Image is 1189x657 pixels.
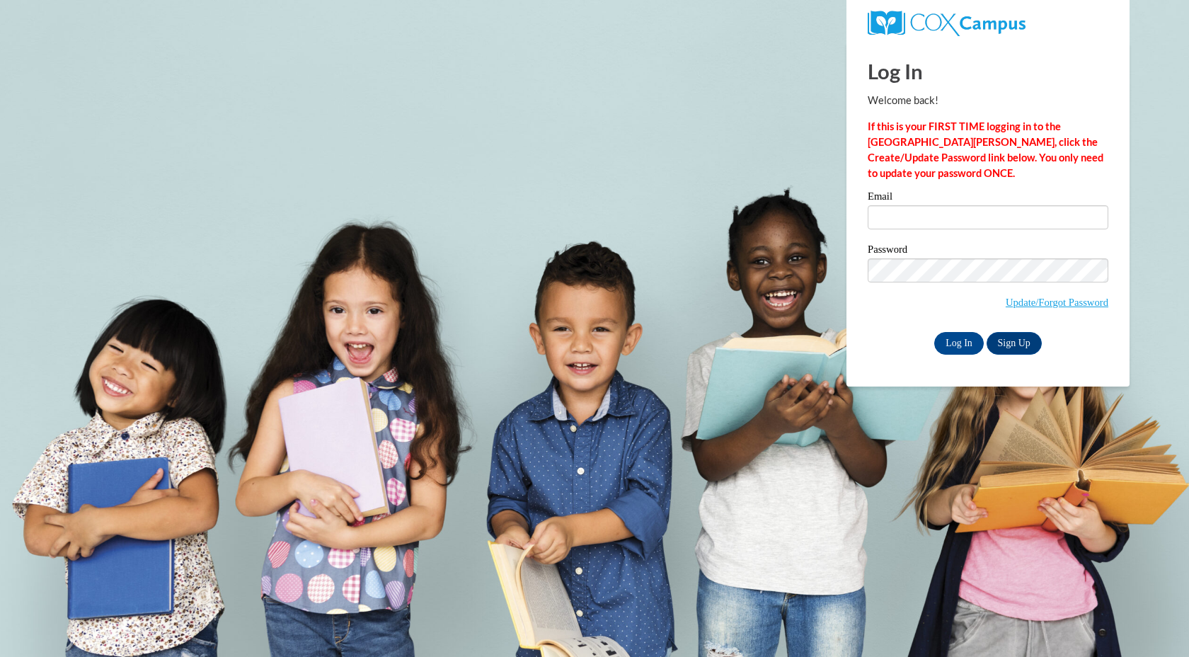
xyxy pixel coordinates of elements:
[868,93,1108,108] p: Welcome back!
[868,11,1026,36] img: COX Campus
[868,244,1108,258] label: Password
[987,332,1042,355] a: Sign Up
[868,191,1108,205] label: Email
[868,57,1108,86] h1: Log In
[868,120,1103,179] strong: If this is your FIRST TIME logging in to the [GEOGRAPHIC_DATA][PERSON_NAME], click the Create/Upd...
[934,332,984,355] input: Log In
[1006,297,1108,308] a: Update/Forgot Password
[868,16,1026,28] a: COX Campus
